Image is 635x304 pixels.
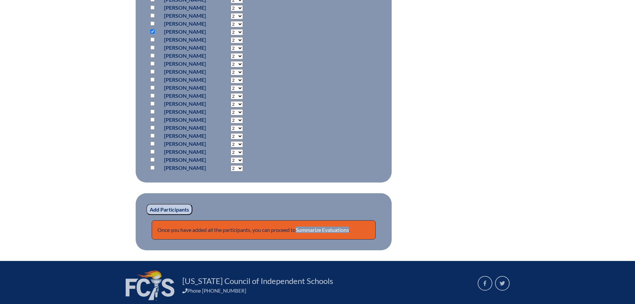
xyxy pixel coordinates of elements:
[164,140,206,148] p: [PERSON_NAME]
[164,148,206,156] p: [PERSON_NAME]
[164,44,206,52] p: [PERSON_NAME]
[296,227,349,233] a: Summarize Evaluations
[164,76,206,84] p: [PERSON_NAME]
[164,164,206,172] p: [PERSON_NAME]
[164,124,206,132] p: [PERSON_NAME]
[152,220,376,240] p: Once you have added all the participants, you can proceed to .
[164,36,206,44] p: [PERSON_NAME]
[146,204,192,215] input: Add Participants
[164,108,206,116] p: [PERSON_NAME]
[164,116,206,124] p: [PERSON_NAME]
[164,132,206,140] p: [PERSON_NAME]
[164,156,206,164] p: [PERSON_NAME]
[164,84,206,92] p: [PERSON_NAME]
[164,20,206,28] p: [PERSON_NAME]
[164,4,206,12] p: [PERSON_NAME]
[164,52,206,60] p: [PERSON_NAME]
[164,28,206,36] p: [PERSON_NAME]
[164,92,206,100] p: [PERSON_NAME]
[182,288,470,294] div: Phone [PHONE_NUMBER]
[126,270,174,300] img: FCIS_logo_white
[180,276,336,286] a: [US_STATE] Council of Independent Schools
[164,100,206,108] p: [PERSON_NAME]
[164,68,206,76] p: [PERSON_NAME]
[164,60,206,68] p: [PERSON_NAME]
[164,12,206,20] p: [PERSON_NAME]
